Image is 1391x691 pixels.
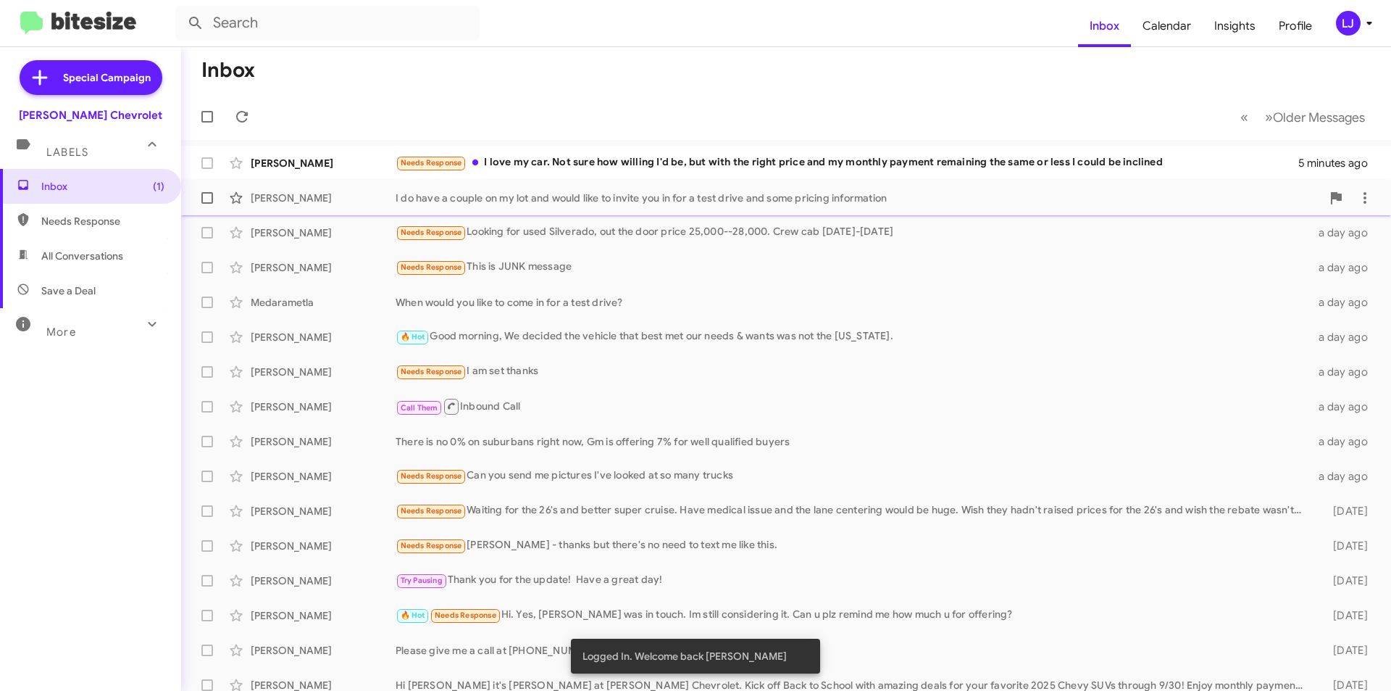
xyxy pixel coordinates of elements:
span: « [1240,108,1248,126]
div: [PERSON_NAME] [251,365,396,379]
span: Try Pausing [401,576,443,585]
div: [DATE] [1310,539,1379,553]
a: Insights [1203,5,1267,47]
a: Profile [1267,5,1324,47]
div: [PERSON_NAME] [251,260,396,275]
nav: Page navigation example [1232,102,1374,132]
span: Needs Response [401,228,462,237]
a: Calendar [1131,5,1203,47]
div: [PERSON_NAME] [251,643,396,658]
div: [PERSON_NAME] [251,225,396,240]
span: Needs Response [401,262,462,272]
div: Medarametla [251,295,396,310]
div: [DATE] [1310,504,1379,518]
div: I love my car. Not sure how willing I'd be, but with the right price and my monthly payment remai... [396,154,1298,171]
div: There is no 0% on suburbans right now, Gm is offering 7% for well qualified buyers [396,434,1310,449]
span: Labels [46,146,88,159]
div: [DATE] [1310,643,1379,658]
div: Good morning, We decided the vehicle that best met our needs & wants was not the [US_STATE]. [396,328,1310,345]
span: Inbox [41,179,164,194]
span: Call Them [401,403,438,413]
div: a day ago [1310,434,1379,449]
div: [PERSON_NAME] [251,400,396,414]
button: Next [1256,102,1374,132]
div: Waiting for the 26's and better super cruise. Have medical issue and the lane centering would be ... [396,502,1310,519]
div: a day ago [1310,260,1379,275]
div: [DATE] [1310,608,1379,623]
div: I do have a couple on my lot and would like to invite you in for a test drive and some pricing in... [396,191,1321,205]
div: a day ago [1310,225,1379,240]
div: Inbound Call [396,397,1310,415]
div: Please give me a call at [PHONE_NUMBER]. Looking forward in hearing from you. [396,643,1310,658]
div: 5 minutes ago [1298,156,1379,170]
div: [PERSON_NAME] - thanks but there's no need to text me like this. [396,537,1310,554]
span: All Conversations [41,249,123,263]
span: Needs Response [401,541,462,550]
div: Looking for used Silverado, out the door price 25,000--28,000. Crew cab [DATE]-[DATE] [396,224,1310,241]
div: I am set thanks [396,363,1310,380]
div: Can you send me pictures I've looked at so many trucks [396,468,1310,484]
div: Thank you for the update! Have a great day! [396,572,1310,589]
div: a day ago [1310,469,1379,484]
span: Older Messages [1273,109,1365,125]
div: [PERSON_NAME] [251,608,396,623]
span: 🔥 Hot [401,332,425,342]
span: Needs Response [41,214,164,228]
span: Needs Response [401,158,462,167]
div: [PERSON_NAME] [251,330,396,344]
span: Logged In. Welcome back [PERSON_NAME] [582,649,787,663]
div: [DATE] [1310,574,1379,588]
span: Needs Response [401,506,462,516]
span: 🔥 Hot [401,611,425,620]
span: Needs Response [401,367,462,376]
button: Previous [1232,102,1257,132]
div: a day ago [1310,365,1379,379]
div: [PERSON_NAME] [251,574,396,588]
div: [PERSON_NAME] [251,156,396,170]
a: Inbox [1078,5,1131,47]
span: Special Campaign [63,70,151,85]
button: LJ [1324,11,1375,36]
div: Hi. Yes, [PERSON_NAME] was in touch. Im still considering it. Can u plz remind me how much u for ... [396,607,1310,624]
div: [PERSON_NAME] [251,434,396,449]
div: [PERSON_NAME] [251,191,396,205]
input: Search [175,6,480,41]
div: [PERSON_NAME] Chevrolet [19,108,162,123]
span: More [46,326,76,339]
span: Needs Response [401,471,462,481]
div: [PERSON_NAME] [251,469,396,484]
div: LJ [1336,11,1361,36]
div: a day ago [1310,400,1379,414]
div: This is JUNK message [396,259,1310,276]
div: a day ago [1310,330,1379,344]
span: » [1265,108,1273,126]
div: [PERSON_NAME] [251,539,396,553]
span: Needs Response [435,611,496,620]
div: [PERSON_NAME] [251,504,396,518]
div: When would you like to come in for a test drive? [396,295,1310,310]
span: (1) [153,179,164,194]
a: Special Campaign [20,60,162,95]
div: a day ago [1310,295,1379,310]
h1: Inbox [201,59,255,82]
span: Save a Deal [41,284,96,298]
